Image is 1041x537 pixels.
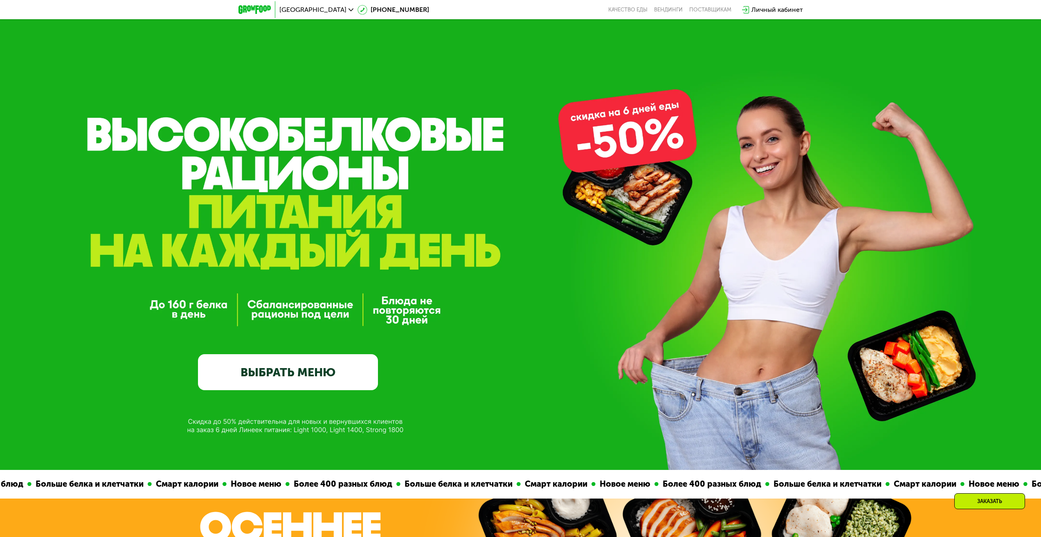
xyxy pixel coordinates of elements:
[845,478,916,490] div: Смарт калории
[608,7,648,13] a: Качество еды
[182,478,241,490] div: Новое меню
[751,5,803,15] div: Личный кабинет
[245,478,352,490] div: Более 400 разных блюд
[614,478,721,490] div: Более 400 разных блюд
[689,7,731,13] div: поставщикам
[356,478,472,490] div: Больше белка и клетчатки
[725,478,841,490] div: Больше белка и клетчатки
[279,7,346,13] span: [GEOGRAPHIC_DATA]
[198,354,378,390] a: ВЫБРАТЬ МЕНЮ
[108,478,178,490] div: Смарт калории
[654,7,683,13] a: Вендинги
[920,478,979,490] div: Новое меню
[954,493,1025,509] div: Заказать
[551,478,610,490] div: Новое меню
[357,5,429,15] a: [PHONE_NUMBER]
[477,478,547,490] div: Смарт калории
